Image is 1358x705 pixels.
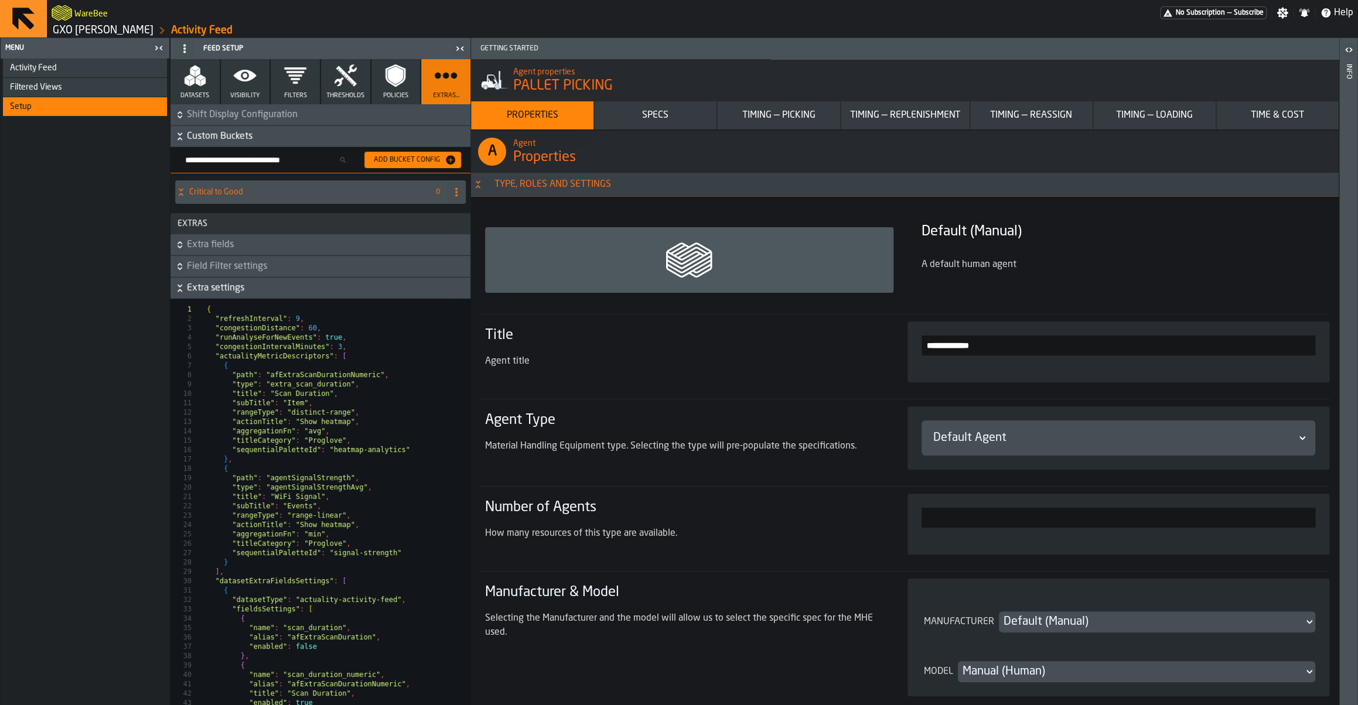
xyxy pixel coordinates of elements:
[262,389,266,398] span: :
[296,521,355,529] span: "Show heatmap"
[249,670,274,679] span: "name"
[1221,108,1334,122] div: Time & Cost
[384,371,388,379] span: ,
[304,530,325,538] span: "min"
[232,389,262,398] span: "title"
[1,38,169,59] header: Menu
[266,371,384,379] span: "afExtraScanDurationNumeric"
[170,389,192,398] div: 10
[1339,38,1357,705] header: Info
[53,24,153,37] a: link-to-/wh/i/baca6aa3-d1fc-43c0-a604-2a1c9d5db74d/simulations
[275,624,279,632] span: :
[215,567,219,576] span: ]
[383,92,408,100] span: Policies
[170,520,192,529] div: 24
[283,502,317,510] span: "Events"
[241,652,245,660] span: }
[232,605,300,613] span: "fieldsSettings"
[266,474,355,482] span: "agentSignalStrength"
[364,152,461,168] button: button-Add Bucket Config
[287,642,291,651] span: :
[321,549,325,557] span: :
[170,408,192,417] div: 12
[471,101,593,129] button: button-Properties
[594,101,716,129] button: button-Specs
[52,23,702,37] nav: Breadcrumb
[346,539,350,547] span: ,
[232,521,287,529] span: "actionTitle"
[170,548,192,557] div: 27
[279,689,283,697] span: :
[170,256,470,277] button: button-
[258,380,262,388] span: :
[170,342,192,351] div: 5
[922,615,997,629] div: Manufacturer
[1160,6,1267,19] a: link-to-/wh/i/baca6aa3-d1fc-43c0-a604-2a1c9d5db74d/pricing/
[300,314,304,323] span: ,
[3,44,151,52] div: Menu
[342,333,346,341] span: ,
[308,399,312,407] span: ,
[220,567,224,576] span: ,
[487,177,618,191] div: Type, Roles and Settings
[232,408,278,416] span: "rangeType"
[346,624,350,632] span: ,
[1227,9,1231,17] span: —
[232,483,257,491] span: "type"
[258,483,262,491] span: :
[187,281,468,295] span: Extra settings
[401,596,405,604] span: ,
[170,529,192,539] div: 25
[232,549,321,557] span: "sequentialPaletteId"
[296,642,317,651] span: false
[1176,9,1225,17] span: No Subscription
[175,180,424,204] div: Critical to Good
[513,65,1334,77] h2: Sub Title
[841,101,970,129] button: button-Timing — Replenishment
[308,605,312,613] span: [
[170,445,192,454] div: 16
[3,97,167,117] li: menu Setup
[249,689,279,697] span: "title"
[170,567,192,576] div: 29
[224,455,228,463] span: }
[10,102,32,111] span: Setup
[355,417,359,426] span: ,
[170,623,192,632] div: 35
[433,188,442,196] span: 0
[170,482,192,492] div: 20
[513,148,576,167] span: Properties
[170,511,192,520] div: 23
[355,380,359,388] span: ,
[232,511,278,519] span: "rangeType"
[599,108,712,122] div: Specs
[296,314,300,323] span: 9
[1234,9,1264,17] span: Subscribe
[170,426,192,436] div: 14
[258,371,262,379] span: :
[304,436,346,444] span: "Proglove"
[922,602,1316,632] div: ManufacturerDropdownMenuValue-human
[334,389,338,398] span: ,
[355,474,359,482] span: ,
[287,314,291,323] span: :
[485,354,879,368] div: Agent title
[325,427,329,435] span: ,
[287,633,376,641] span: "afExtraScanDuration"
[1294,7,1315,19] label: button-toggle-Notifications
[170,304,192,314] div: 1
[270,389,333,398] span: "Scan Duration"
[471,59,1339,101] div: title-PALLET PICKING
[283,670,380,679] span: "scan_duration_numeric"
[170,417,192,426] div: 13
[485,439,879,453] div: Material Handling Equipment type. Selecting the type will pre-populate the specifications.
[471,180,485,189] button: Button-Type, Roles and Settings-open
[189,187,424,197] h4: Critical to Good
[215,343,329,351] span: "congestionIntervalMinutes"
[308,324,316,332] span: 60
[170,361,192,370] div: 7
[275,502,279,510] span: :
[346,436,350,444] span: ,
[187,108,468,122] span: Shift Display Configuration
[287,417,291,426] span: :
